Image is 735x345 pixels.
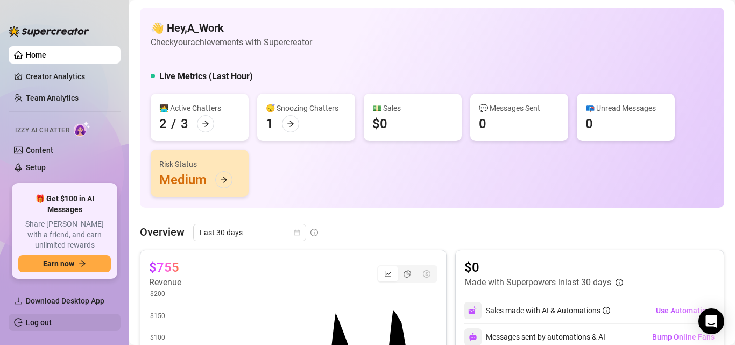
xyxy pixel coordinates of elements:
[603,307,610,314] span: info-circle
[479,115,486,132] div: 0
[159,102,240,114] div: 👩‍💻 Active Chatters
[9,26,89,37] img: logo-BBDzfeDw.svg
[149,259,179,276] article: $755
[26,68,112,85] a: Creator Analytics
[652,333,715,341] span: Bump Online Fans
[310,229,318,236] span: info-circle
[656,306,715,315] span: Use Automations
[18,219,111,251] span: Share [PERSON_NAME] with a friend, and earn unlimited rewards
[220,176,228,184] span: arrow-right
[74,121,90,137] img: AI Chatter
[18,194,111,215] span: 🎁 Get $100 in AI Messages
[159,158,240,170] div: Risk Status
[423,270,430,278] span: dollar-circle
[698,308,724,334] div: Open Intercom Messenger
[140,224,185,240] article: Overview
[26,297,104,305] span: Download Desktop App
[585,102,666,114] div: 📪 Unread Messages
[384,270,392,278] span: line-chart
[464,276,611,289] article: Made with Superpowers in last 30 days
[15,125,69,136] span: Izzy AI Chatter
[200,224,300,241] span: Last 30 days
[469,333,477,341] img: svg%3e
[372,102,453,114] div: 💵 Sales
[26,94,79,102] a: Team Analytics
[14,297,23,305] span: download
[26,318,52,327] a: Log out
[294,229,300,236] span: calendar
[616,279,623,286] span: info-circle
[181,115,188,132] div: 3
[655,302,715,319] button: Use Automations
[159,70,253,83] h5: Live Metrics (Last Hour)
[18,255,111,272] button: Earn nowarrow-right
[486,305,610,316] div: Sales made with AI & Automations
[149,276,181,289] article: Revenue
[479,102,560,114] div: 💬 Messages Sent
[151,36,312,49] article: Check your achievements with Supercreator
[151,20,312,36] h4: 👋 Hey, A_Work
[26,163,46,172] a: Setup
[372,115,387,132] div: $0
[404,270,411,278] span: pie-chart
[585,115,593,132] div: 0
[266,115,273,132] div: 1
[468,306,478,315] img: svg%3e
[43,259,74,268] span: Earn now
[159,115,167,132] div: 2
[79,260,86,267] span: arrow-right
[287,120,294,128] span: arrow-right
[266,102,347,114] div: 😴 Snoozing Chatters
[202,120,209,128] span: arrow-right
[377,265,437,283] div: segmented control
[464,259,623,276] article: $0
[26,51,46,59] a: Home
[26,146,53,154] a: Content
